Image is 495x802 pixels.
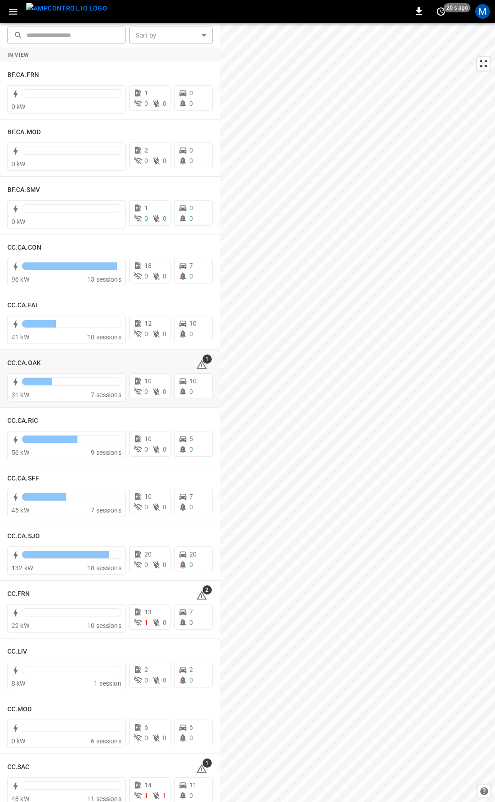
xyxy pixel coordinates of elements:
span: 56 kW [11,449,29,456]
span: 0 [189,561,193,568]
div: profile-icon [475,4,490,19]
span: 0 [189,734,193,742]
span: 0 [144,157,148,164]
h6: CC.CA.FAI [7,300,37,311]
span: 13 [144,608,152,616]
h6: BF.CA.FRN [7,70,39,80]
span: 9 sessions [91,449,121,456]
h6: CC.CA.OAK [7,358,41,368]
h6: CC.CA.SJO [7,531,40,541]
span: 0 [189,677,193,684]
span: 18 sessions [87,564,121,572]
span: 0 [163,330,166,338]
h6: CC.MOD [7,704,32,715]
span: 7 sessions [91,391,121,398]
span: 20 [144,551,152,558]
span: 2 [189,666,193,673]
span: 31 kW [11,391,29,398]
span: 45 kW [11,507,29,514]
span: 96 kW [11,276,29,283]
span: 10 [144,377,152,385]
h6: CC.CA.SFF [7,474,39,484]
img: ampcontrol.io logo [26,3,107,14]
span: 0 [163,273,166,280]
span: 10 [189,377,197,385]
span: 0 [163,100,166,107]
span: 7 [189,262,193,269]
strong: In View [7,52,29,58]
span: 0 kW [11,218,26,225]
span: 5 [189,435,193,442]
span: 12 [144,320,152,327]
span: 1 [203,355,212,364]
span: 2 [144,666,148,673]
span: 0 [189,388,193,395]
span: 1 [163,792,166,799]
span: 0 kW [11,737,26,745]
span: 0 [163,157,166,164]
span: 22 kW [11,622,29,629]
span: 0 [144,503,148,511]
span: 6 [189,724,193,731]
span: 1 [144,204,148,212]
span: 10 [144,493,152,500]
span: 0 [144,446,148,453]
span: 7 sessions [91,507,121,514]
span: 1 [144,792,148,799]
span: 1 [144,89,148,97]
span: 20 [189,551,197,558]
span: 0 [189,147,193,154]
span: 0 [189,503,193,511]
span: 0 [144,677,148,684]
span: 0 [189,446,193,453]
span: 0 [144,273,148,280]
span: 1 [144,619,148,626]
span: 0 [189,273,193,280]
span: 1 [203,758,212,768]
h6: CC.CA.RIC [7,416,38,426]
span: 8 kW [11,680,26,687]
span: 14 [144,781,152,789]
h6: CC.LIV [7,647,27,657]
span: 0 [189,619,193,626]
span: 0 [144,100,148,107]
span: 6 sessions [91,737,121,745]
span: 0 [189,330,193,338]
button: set refresh interval [434,4,448,19]
span: 0 [144,215,148,222]
span: 0 [163,619,166,626]
span: 0 [144,734,148,742]
span: 0 kW [11,160,26,168]
span: 0 [189,792,193,799]
span: 18 [144,262,152,269]
span: 0 [163,677,166,684]
span: 0 [189,204,193,212]
span: 13 sessions [87,276,121,283]
h6: BF.CA.SMV [7,185,40,195]
h6: CC.FRN [7,589,30,599]
span: 10 sessions [87,622,121,629]
h6: CC.CA.CON [7,243,41,253]
span: 10 [144,435,152,442]
span: 2 [203,585,212,595]
span: 0 kW [11,103,26,110]
span: 20 s ago [444,3,471,12]
span: 0 [163,734,166,742]
h6: CC.SAC [7,762,30,772]
span: 11 [189,781,197,789]
canvas: Map [220,23,495,802]
span: 0 [189,100,193,107]
span: 0 [189,215,193,222]
span: 0 [189,89,193,97]
span: 0 [163,446,166,453]
span: 10 sessions [87,333,121,341]
span: 0 [163,561,166,568]
span: 0 [144,388,148,395]
span: 0 [163,388,166,395]
span: 0 [144,330,148,338]
span: 6 [144,724,148,731]
span: 2 [144,147,148,154]
span: 0 [163,503,166,511]
span: 10 [189,320,197,327]
span: 7 [189,608,193,616]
